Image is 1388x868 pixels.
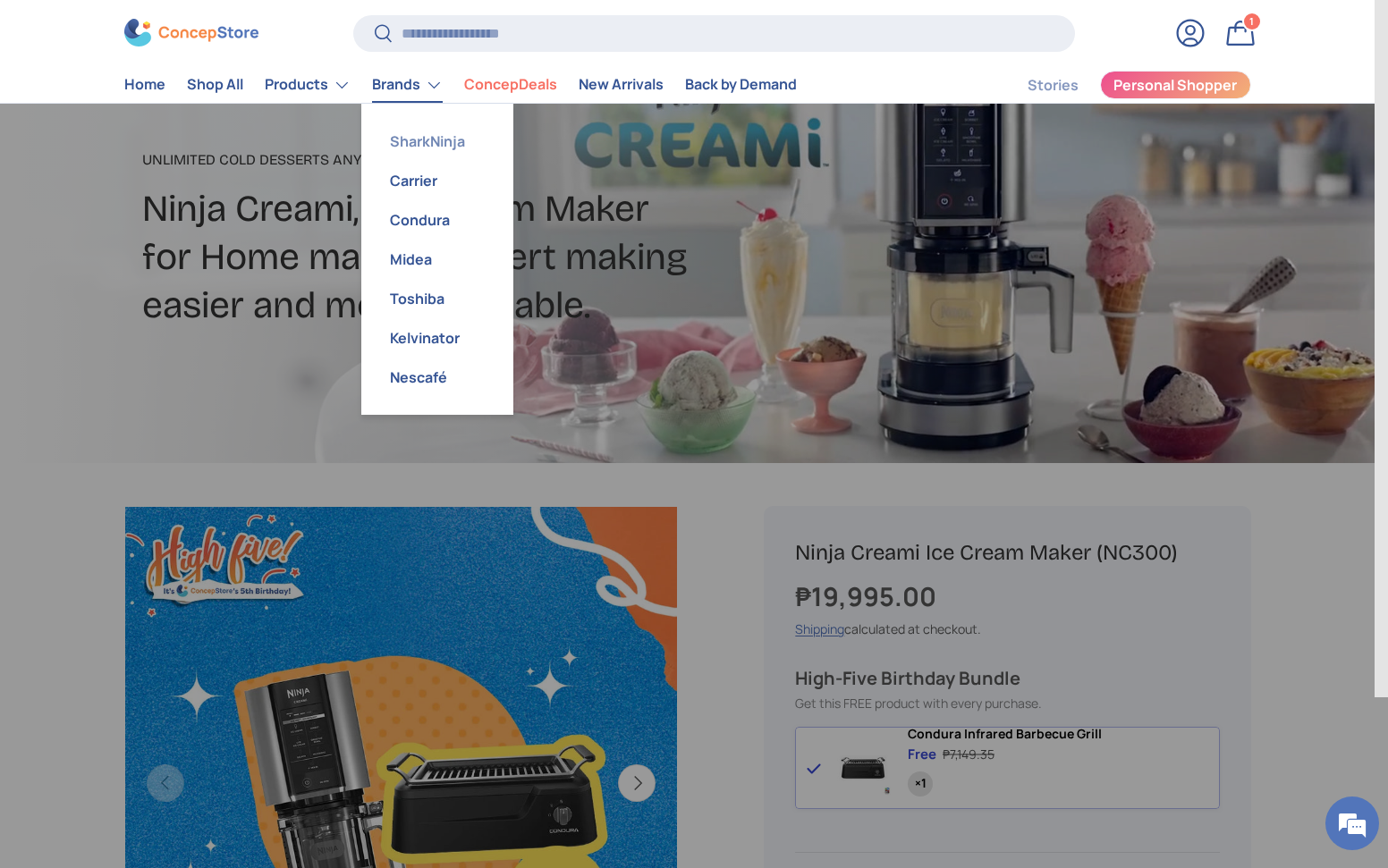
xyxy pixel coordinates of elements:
[187,68,243,103] a: Shop All
[1249,15,1254,29] span: 1
[124,20,258,47] img: ConcepStore
[254,67,361,103] summary: Products
[293,9,336,52] div: Minimize live chat window
[579,68,664,103] a: New Arrivals
[1113,79,1237,93] span: Personal Shopper
[93,100,300,123] div: Chat with us now
[985,67,1251,103] nav: Secondary
[124,67,797,103] nav: Primary
[464,68,557,103] a: ConcepDeals
[685,68,797,103] a: Back by Demand
[1028,68,1079,103] a: Stories
[104,225,247,406] span: We're online!
[9,488,341,551] textarea: Type your message and hit 'Enter'
[124,68,165,103] a: Home
[1100,71,1251,99] a: Personal Shopper
[361,67,453,103] summary: Brands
